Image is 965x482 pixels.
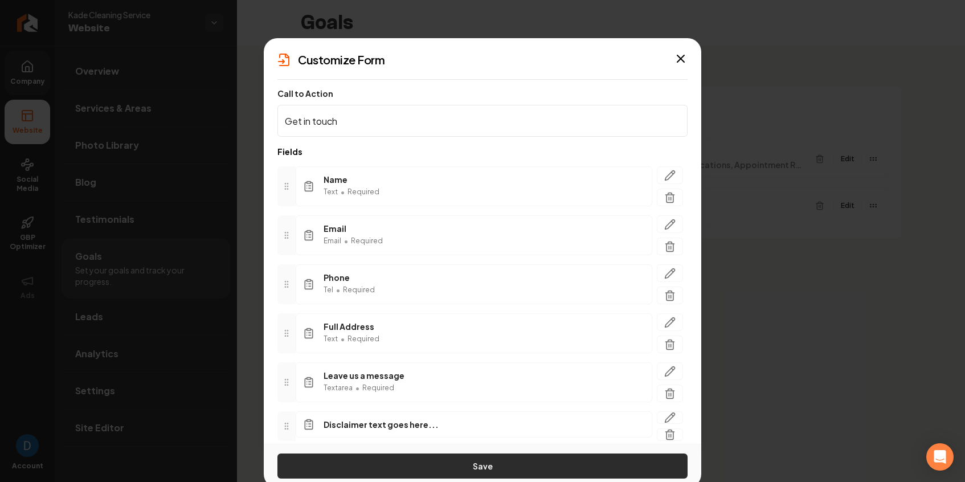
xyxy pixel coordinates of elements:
span: Email [324,223,383,234]
input: Call to Action [277,105,688,137]
span: Required [351,236,383,246]
span: Text [324,187,338,197]
span: • [355,381,360,395]
span: • [340,185,345,199]
span: • [340,332,345,346]
span: Full Address [324,321,379,332]
label: Call to Action [277,88,333,99]
span: Phone [324,272,375,283]
h2: Customize Form [298,52,385,68]
span: Required [347,334,379,344]
span: Leave us a message [324,370,404,381]
p: Fields [277,146,688,157]
span: • [336,283,341,297]
span: Tel [324,285,333,295]
span: Textarea [324,383,353,393]
button: Save [277,454,688,479]
span: Email [324,236,341,246]
span: Required [362,383,394,393]
span: • [344,234,349,248]
span: Disclaimer text goes here... [324,419,439,430]
span: Required [343,285,375,295]
span: Text [324,334,338,344]
span: Name [324,174,379,185]
span: Required [347,187,379,197]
